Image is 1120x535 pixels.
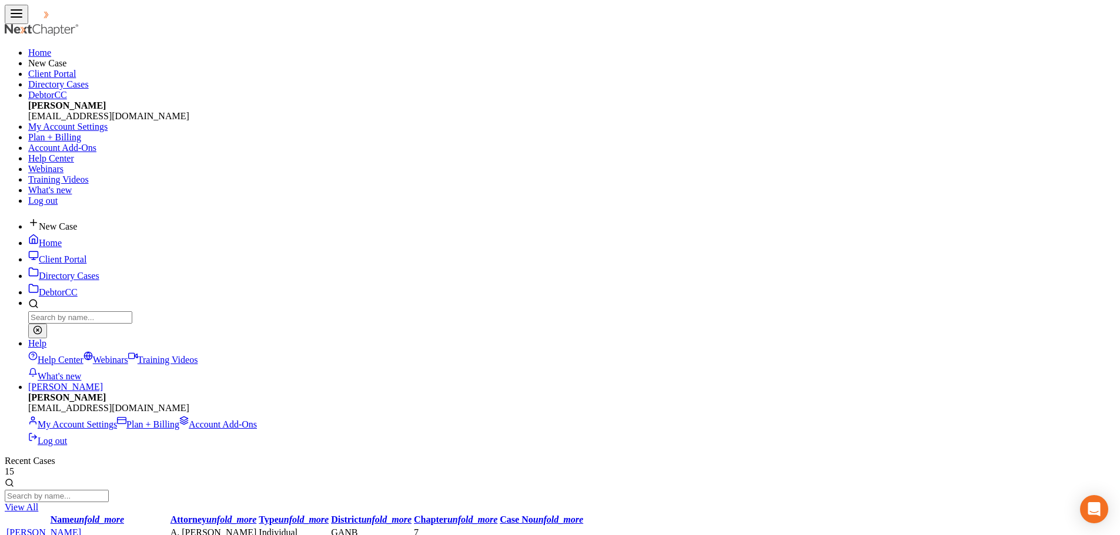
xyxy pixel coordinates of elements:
[28,143,96,153] a: Account Add-Ons
[279,514,329,524] i: unfold_more
[28,271,99,281] a: Directory Cases
[51,514,124,524] a: Nameunfold_more
[500,514,583,524] a: Case Nounfold_more
[28,132,81,142] a: Plan + Billing
[5,502,38,512] a: View All
[117,419,179,429] a: Plan + Billing
[128,355,198,365] a: Training Videos
[28,382,103,392] a: [PERSON_NAME]
[28,196,58,206] a: Log out
[28,287,78,297] a: DebtorCC
[28,164,63,174] a: Webinars
[28,111,189,121] span: [EMAIL_ADDRESS][DOMAIN_NAME]
[28,174,89,184] a: Training Videos
[83,355,128,365] a: Webinars
[28,69,76,79] a: Client Portal
[28,355,83,365] a: Help Center
[447,514,497,524] i: unfold_more
[28,122,108,132] a: My Account Settings
[5,490,109,502] input: Search by name...
[28,338,46,348] a: Help
[331,514,412,524] a: Districtunfold_more
[28,48,51,58] a: Home
[28,254,86,264] a: Client Portal
[28,403,189,413] span: [EMAIL_ADDRESS][DOMAIN_NAME]
[28,238,62,248] a: Home
[39,221,77,231] span: New Case
[414,514,497,524] a: Chapterunfold_more
[28,9,103,21] img: NextChapter
[28,392,106,402] strong: [PERSON_NAME]
[5,456,1115,477] div: Recent Cases
[74,514,124,524] i: unfold_more
[5,466,1115,477] div: 15
[28,100,106,110] strong: [PERSON_NAME]
[28,371,81,381] a: What's new
[28,436,67,446] a: Log out
[28,90,67,100] a: DebtorCC
[28,58,66,68] span: New Case
[28,185,72,195] a: What's new
[5,24,80,36] img: NextChapter
[206,514,256,524] i: unfold_more
[170,514,257,524] a: Attorneyunfold_more
[28,349,1115,382] div: Help
[179,419,257,429] a: Account Add-Ons
[28,153,74,163] a: Help Center
[259,514,329,524] a: Typeunfold_more
[28,392,1115,446] div: [PERSON_NAME]
[28,79,89,89] a: Directory Cases
[1080,495,1108,523] div: Open Intercom Messenger
[28,419,117,429] a: My Account Settings
[362,514,412,524] i: unfold_more
[28,311,132,324] input: Search by name...
[533,514,583,524] i: unfold_more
